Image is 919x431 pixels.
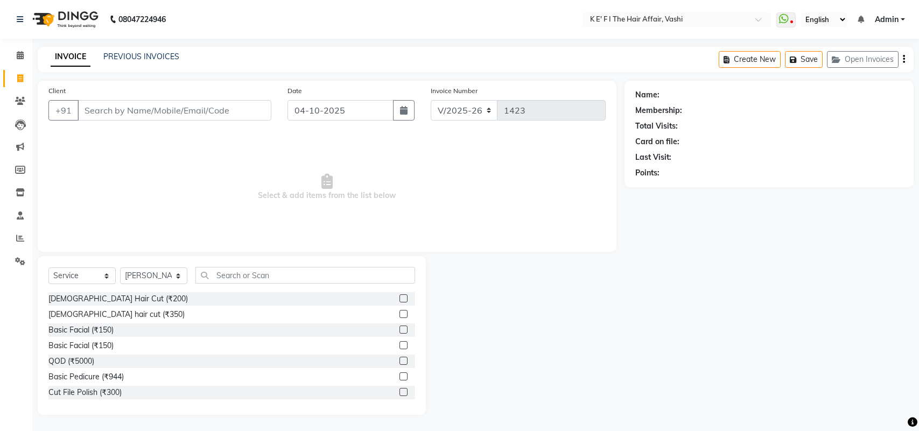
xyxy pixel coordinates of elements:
div: Points: [635,167,660,179]
a: PREVIOUS INVOICES [103,52,179,61]
div: Basic Pedicure (₹944) [48,371,124,383]
button: Open Invoices [827,51,899,68]
div: Cut File Polish (₹300) [48,387,122,398]
input: Search or Scan [195,267,415,284]
b: 08047224946 [118,4,166,34]
a: INVOICE [51,47,90,67]
span: Select & add items from the list below [48,133,606,241]
label: Date [287,86,302,96]
span: Admin [875,14,899,25]
div: [DEMOGRAPHIC_DATA] Hair Cut (₹200) [48,293,188,305]
div: Name: [635,89,660,101]
input: Search by Name/Mobile/Email/Code [78,100,271,121]
div: Card on file: [635,136,679,147]
button: +91 [48,100,79,121]
div: Basic Facial (₹150) [48,340,114,351]
img: logo [27,4,101,34]
label: Invoice Number [431,86,478,96]
div: QOD (₹5000) [48,356,94,367]
button: Create New [719,51,781,68]
div: Total Visits: [635,121,678,132]
div: Membership: [635,105,682,116]
div: [DEMOGRAPHIC_DATA] hair cut (₹350) [48,309,185,320]
button: Save [785,51,823,68]
div: Last Visit: [635,152,671,163]
label: Client [48,86,66,96]
div: Basic Facial (₹150) [48,324,114,336]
